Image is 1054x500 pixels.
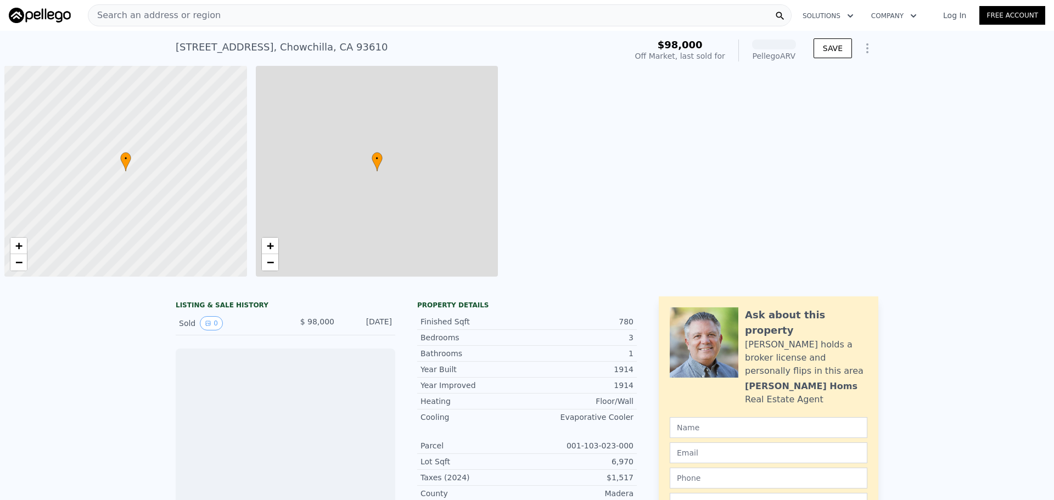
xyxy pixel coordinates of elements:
img: Pellego [9,8,71,23]
input: Email [670,442,867,463]
button: View historical data [200,316,223,330]
div: 001-103-023-000 [527,440,633,451]
div: Bathrooms [421,348,527,359]
button: Solutions [794,6,862,26]
input: Phone [670,468,867,488]
div: Cooling [421,412,527,423]
div: [PERSON_NAME] Homs [745,380,857,393]
div: Year Built [421,364,527,375]
div: [STREET_ADDRESS] , Chowchilla , CA 93610 [176,40,388,55]
div: [DATE] [343,316,392,330]
div: 1914 [527,380,633,391]
div: 780 [527,316,633,327]
div: Sold [179,316,277,330]
div: 3 [527,332,633,343]
input: Name [670,417,867,438]
span: Search an address or region [88,9,221,22]
div: Floor/Wall [527,396,633,407]
a: Free Account [979,6,1045,25]
div: Finished Sqft [421,316,527,327]
div: $1,517 [527,472,633,483]
div: County [421,488,527,499]
a: Zoom in [262,238,278,254]
div: Off Market, last sold for [635,50,725,61]
div: LISTING & SALE HISTORY [176,301,395,312]
span: + [15,239,23,252]
div: Taxes (2024) [421,472,527,483]
div: Evaporative Cooler [527,412,633,423]
div: 6,970 [527,456,633,467]
button: SAVE [814,38,852,58]
div: 1914 [527,364,633,375]
div: 1 [527,348,633,359]
div: Bedrooms [421,332,527,343]
button: Company [862,6,926,26]
button: Show Options [856,37,878,59]
div: Property details [417,301,637,310]
a: Zoom in [10,238,27,254]
span: • [372,154,383,164]
div: Year Improved [421,380,527,391]
div: • [372,152,383,171]
span: $98,000 [658,39,703,50]
a: Zoom out [262,254,278,271]
div: Heating [421,396,527,407]
div: [PERSON_NAME] holds a broker license and personally flips in this area [745,338,867,378]
div: Pellego ARV [752,50,796,61]
span: − [15,255,23,269]
a: Log In [930,10,979,21]
div: • [120,152,131,171]
span: • [120,154,131,164]
span: + [266,239,273,252]
span: $ 98,000 [300,317,334,326]
div: Ask about this property [745,307,867,338]
span: − [266,255,273,269]
div: Parcel [421,440,527,451]
div: Real Estate Agent [745,393,823,406]
a: Zoom out [10,254,27,271]
div: Madera [527,488,633,499]
div: Lot Sqft [421,456,527,467]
